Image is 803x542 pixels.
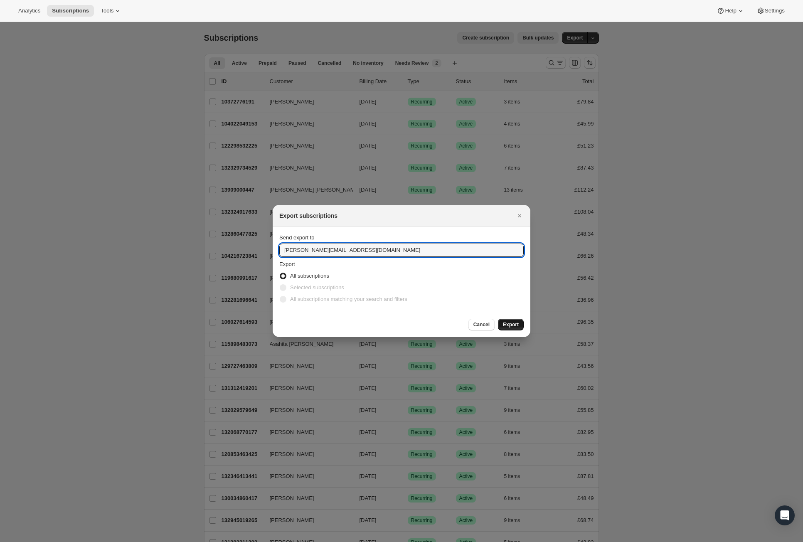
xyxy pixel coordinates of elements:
[290,296,407,302] span: All subscriptions matching your search and filters
[712,5,749,17] button: Help
[751,5,790,17] button: Settings
[725,7,736,14] span: Help
[279,212,337,220] h2: Export subscriptions
[290,284,344,291] span: Selected subscriptions
[101,7,113,14] span: Tools
[468,319,495,330] button: Cancel
[498,319,524,330] button: Export
[96,5,127,17] button: Tools
[765,7,785,14] span: Settings
[13,5,45,17] button: Analytics
[290,273,329,279] span: All subscriptions
[52,7,89,14] span: Subscriptions
[473,321,490,328] span: Cancel
[775,505,795,525] div: Open Intercom Messenger
[503,321,519,328] span: Export
[279,261,295,267] span: Export
[279,234,315,241] span: Send export to
[18,7,40,14] span: Analytics
[47,5,94,17] button: Subscriptions
[514,210,525,222] button: Close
